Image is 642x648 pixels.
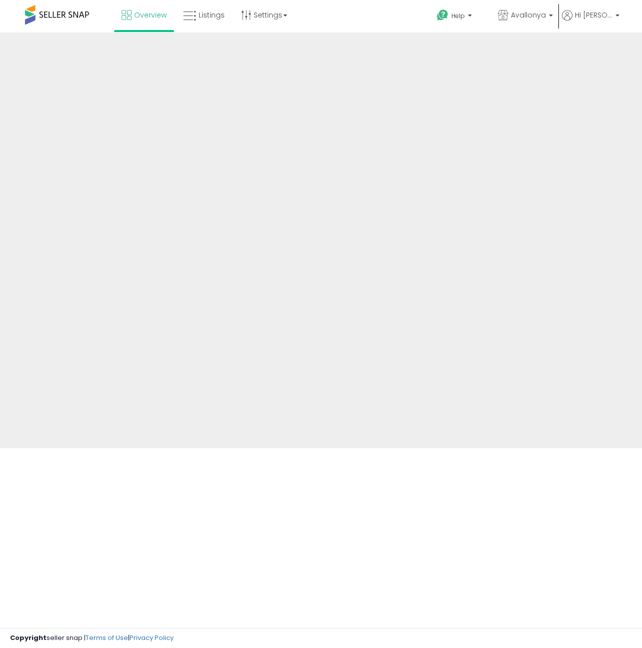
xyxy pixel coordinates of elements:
span: Overview [134,10,167,20]
i: Get Help [436,9,449,22]
span: Listings [199,10,225,20]
span: Hi [PERSON_NAME] [575,10,612,20]
span: Help [451,12,465,20]
a: Hi [PERSON_NAME] [562,10,619,33]
span: Avallonya [511,10,546,20]
a: Help [429,2,489,33]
